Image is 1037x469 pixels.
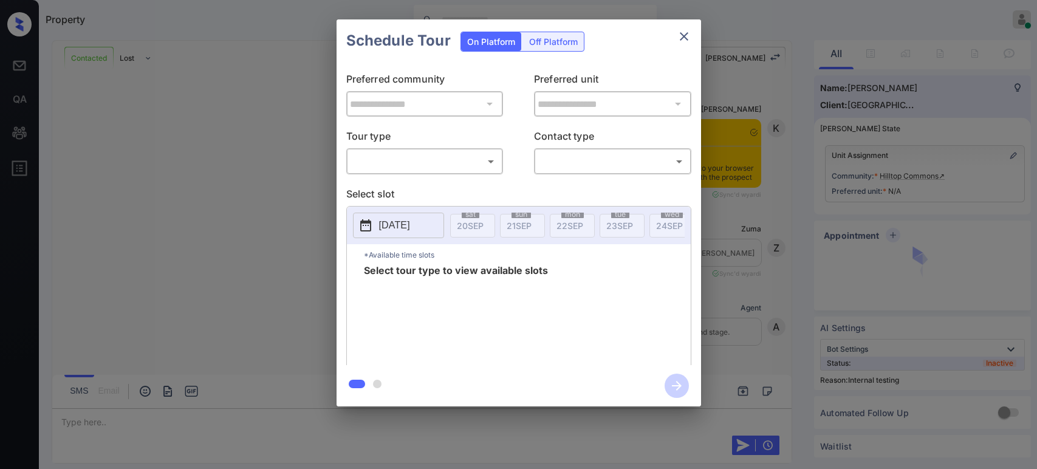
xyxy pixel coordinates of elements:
[346,187,691,206] p: Select slot
[346,72,504,91] p: Preferred community
[364,244,691,265] p: *Available time slots
[337,19,460,62] h2: Schedule Tour
[523,32,584,51] div: Off Platform
[534,72,691,91] p: Preferred unit
[353,213,444,238] button: [DATE]
[461,32,521,51] div: On Platform
[364,265,548,363] span: Select tour type to view available slots
[379,218,410,233] p: [DATE]
[346,129,504,148] p: Tour type
[534,129,691,148] p: Contact type
[672,24,696,49] button: close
